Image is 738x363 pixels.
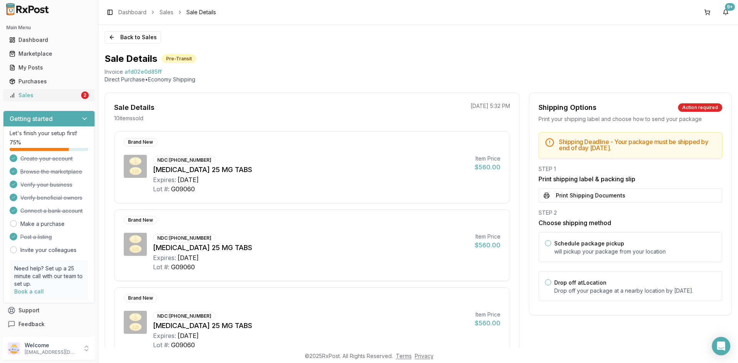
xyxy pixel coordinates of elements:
[470,102,510,110] p: [DATE] 5:32 PM
[539,188,722,203] button: Print Shipping Documents
[105,68,123,76] div: Invoice
[153,340,170,350] div: Lot #:
[539,115,722,123] div: Print your shipping label and choose how to send your package
[153,320,469,331] div: [MEDICAL_DATA] 25 MG TABS
[124,138,157,146] div: Brand New
[475,240,500,250] div: $560.00
[124,294,157,302] div: Brand New
[720,6,732,18] button: 9+
[3,34,95,46] button: Dashboard
[153,331,176,340] div: Expires:
[124,233,147,256] img: Jardiance 25 MG TABS
[9,78,89,85] div: Purchases
[9,36,89,44] div: Dashboard
[415,353,434,359] a: Privacy
[114,114,143,122] p: 10 item s sold
[3,317,95,331] button: Feedback
[20,155,73,162] span: Create your account
[171,184,195,194] div: G09060
[81,91,89,99] div: 2
[554,240,624,247] label: Schedule package pickup
[124,155,147,178] img: Jardiance 25 MG TABS
[539,218,722,227] h3: Choose shipping method
[554,248,716,255] p: will pickup your package from your location
[6,47,92,61] a: Marketplace
[10,139,21,146] span: 75 %
[539,165,722,173] div: STEP 1
[554,279,607,286] label: Drop off at Location
[475,318,500,328] div: $560.00
[171,340,195,350] div: G09060
[105,53,157,65] h1: Sale Details
[6,75,92,88] a: Purchases
[178,331,199,340] div: [DATE]
[6,61,92,75] a: My Posts
[14,265,84,288] p: Need help? Set up a 25 minute call with our team to set up.
[178,175,199,184] div: [DATE]
[6,25,92,31] h2: Main Menu
[160,8,173,16] a: Sales
[6,33,92,47] a: Dashboard
[18,320,45,328] span: Feedback
[20,168,82,176] span: Browse the marketplace
[105,76,732,83] p: Direct Purchase • Economy Shipping
[3,3,52,15] img: RxPost Logo
[178,253,199,262] div: [DATE]
[20,207,83,215] span: Connect a bank account
[20,233,52,241] span: Post a listing
[396,353,412,359] a: Terms
[153,164,469,175] div: [MEDICAL_DATA] 25 MG TABS
[153,184,170,194] div: Lot #:
[3,303,95,317] button: Support
[125,68,162,76] span: afd02e0d85ff
[114,102,155,113] div: Sale Details
[3,61,95,74] button: My Posts
[118,8,146,16] a: Dashboard
[8,342,20,355] img: User avatar
[153,253,176,262] div: Expires:
[9,64,89,71] div: My Posts
[3,48,95,60] button: Marketplace
[153,242,469,253] div: [MEDICAL_DATA] 25 MG TABS
[25,349,78,355] p: [EMAIL_ADDRESS][DOMAIN_NAME]
[475,162,500,172] div: $560.00
[3,89,95,101] button: Sales2
[554,287,716,295] p: Drop off your package at a nearby location by [DATE] .
[9,91,80,99] div: Sales
[124,216,157,224] div: Brand New
[10,129,88,137] p: Let's finish your setup first!
[712,337,730,355] div: Open Intercom Messenger
[10,114,53,123] h3: Getting started
[475,311,500,318] div: Item Price
[6,88,92,102] a: Sales2
[9,50,89,58] div: Marketplace
[153,262,170,272] div: Lot #:
[20,246,76,254] a: Invite your colleagues
[539,209,722,217] div: STEP 2
[725,3,735,11] div: 9+
[153,312,216,320] div: NDC: [PHONE_NUMBER]
[25,341,78,349] p: Welcome
[153,156,216,164] div: NDC: [PHONE_NUMBER]
[186,8,216,16] span: Sale Details
[475,155,500,162] div: Item Price
[162,55,196,63] div: Pre-Transit
[20,220,65,228] a: Make a purchase
[153,175,176,184] div: Expires:
[20,181,72,189] span: Verify your business
[678,103,722,112] div: Action required
[105,31,161,43] button: Back to Sales
[559,139,716,151] h5: Shipping Deadline - Your package must be shipped by end of day [DATE] .
[539,102,597,113] div: Shipping Options
[153,234,216,242] div: NDC: [PHONE_NUMBER]
[124,311,147,334] img: Jardiance 25 MG TABS
[20,194,82,202] span: Verify beneficial owners
[118,8,216,16] nav: breadcrumb
[3,75,95,88] button: Purchases
[475,233,500,240] div: Item Price
[14,288,44,295] a: Book a call
[171,262,195,272] div: G09060
[539,174,722,184] h3: Print shipping label & packing slip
